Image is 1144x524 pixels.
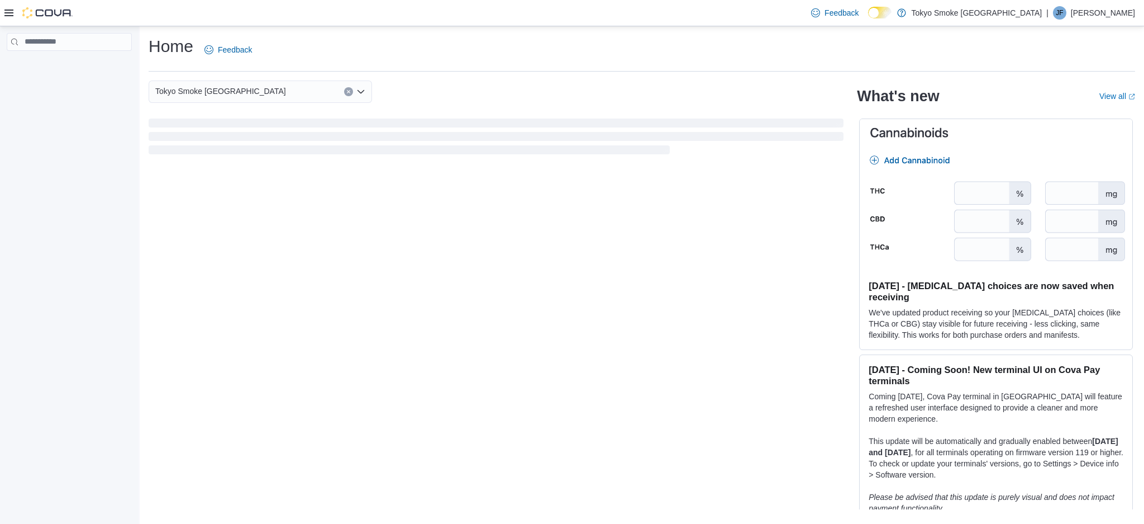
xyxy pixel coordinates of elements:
p: [PERSON_NAME] [1071,6,1135,20]
p: | [1046,6,1048,20]
h2: What's new [857,87,939,105]
span: Dark Mode [868,18,869,19]
a: Feedback [807,2,863,24]
div: Jakob Ferry [1053,6,1066,20]
p: Tokyo Smoke [GEOGRAPHIC_DATA] [912,6,1042,20]
p: We've updated product receiving so your [MEDICAL_DATA] choices (like THCa or CBG) stay visible fo... [869,307,1123,341]
span: JF [1056,6,1063,20]
button: Clear input [344,87,353,96]
span: Tokyo Smoke [GEOGRAPHIC_DATA] [155,84,286,98]
button: Open list of options [356,87,365,96]
span: Feedback [218,44,252,55]
img: Cova [22,7,73,18]
p: Coming [DATE], Cova Pay terminal in [GEOGRAPHIC_DATA] will feature a refreshed user interface des... [869,391,1123,424]
a: View allExternal link [1099,92,1135,101]
em: Please be advised that this update is purely visual and does not impact payment functionality. [869,493,1114,513]
input: Dark Mode [868,7,892,18]
p: This update will be automatically and gradually enabled between , for all terminals operating on ... [869,436,1123,480]
h3: [DATE] - Coming Soon! New terminal UI on Cova Pay terminals [869,364,1123,386]
strong: [DATE] and [DATE] [869,437,1118,457]
nav: Complex example [7,53,132,80]
h1: Home [149,35,193,58]
span: Loading [149,121,843,157]
a: Feedback [200,39,256,61]
h3: [DATE] - [MEDICAL_DATA] choices are now saved when receiving [869,280,1123,303]
svg: External link [1128,93,1135,100]
span: Feedback [824,7,859,18]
